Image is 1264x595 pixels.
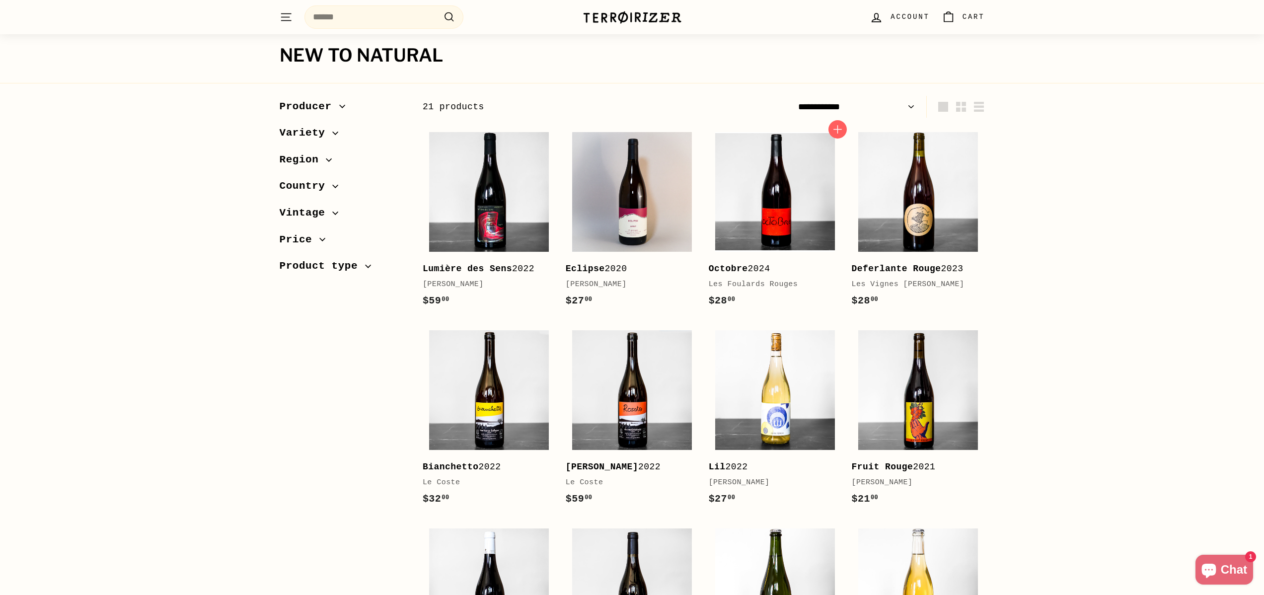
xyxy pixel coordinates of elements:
div: Les Foulards Rouges [709,279,832,291]
sup: 00 [442,296,449,303]
b: Deferlante Rouge [852,264,941,274]
span: Price [280,231,320,248]
span: $28 [709,295,736,306]
b: Lumière des Sens [423,264,512,274]
div: Le Coste [566,477,689,489]
span: $59 [566,493,593,505]
div: 2022 [423,460,546,474]
a: Bianchetto2022Le Coste [423,324,556,517]
b: [PERSON_NAME] [566,462,638,472]
sup: 00 [442,494,449,501]
a: Fruit Rouge2021[PERSON_NAME] [852,324,985,517]
div: 2022 [709,460,832,474]
div: [PERSON_NAME] [423,279,546,291]
span: Vintage [280,205,333,222]
sup: 00 [871,296,878,303]
span: Account [891,11,929,22]
span: Producer [280,98,339,115]
button: Producer [280,96,407,123]
div: 2022 [566,460,689,474]
div: 2022 [423,262,546,276]
sup: 00 [871,494,878,501]
button: Variety [280,122,407,149]
button: Vintage [280,202,407,229]
sup: 00 [585,296,592,303]
h1: New to Natural [280,46,985,66]
button: Price [280,229,407,256]
div: 2020 [566,262,689,276]
div: [PERSON_NAME] [709,477,832,489]
div: 21 products [423,100,704,114]
b: Fruit Rouge [852,462,913,472]
sup: 00 [585,494,592,501]
span: Variety [280,125,333,142]
a: Thierry Diaz Eclipse Rose Wine Eclipse2020[PERSON_NAME] [566,125,699,318]
span: $27 [709,493,736,505]
span: Product type [280,258,366,275]
span: $21 [852,493,879,505]
button: Product type [280,255,407,282]
a: Deferlante Rouge2023Les Vignes [PERSON_NAME] [852,125,985,318]
button: Region [280,149,407,176]
div: Le Coste [423,477,546,489]
b: Bianchetto [423,462,479,472]
span: Country [280,178,333,195]
a: Cart [936,2,991,32]
span: $32 [423,493,449,505]
div: Les Vignes [PERSON_NAME] [852,279,975,291]
a: [PERSON_NAME]2022Le Coste [566,324,699,517]
b: Octobre [709,264,748,274]
div: 2023 [852,262,975,276]
sup: 00 [728,296,735,303]
img: Thierry Diaz Eclipse Rose Wine [572,132,692,252]
div: [PERSON_NAME] [852,477,975,489]
div: 2021 [852,460,975,474]
b: Eclipse [566,264,605,274]
button: Country [280,175,407,202]
span: Cart [963,11,985,22]
sup: 00 [728,494,735,501]
div: 2024 [709,262,832,276]
inbox-online-store-chat: Shopify online store chat [1192,555,1256,587]
span: $27 [566,295,593,306]
a: Octobre2024Les Foulards Rouges [709,125,842,318]
a: Account [864,2,935,32]
span: $28 [852,295,879,306]
b: Lil [709,462,726,472]
span: $59 [423,295,449,306]
a: Lumière des Sens2022[PERSON_NAME] [423,125,556,318]
a: Lil2022[PERSON_NAME] [709,324,842,517]
div: [PERSON_NAME] [566,279,689,291]
span: Region [280,151,326,168]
